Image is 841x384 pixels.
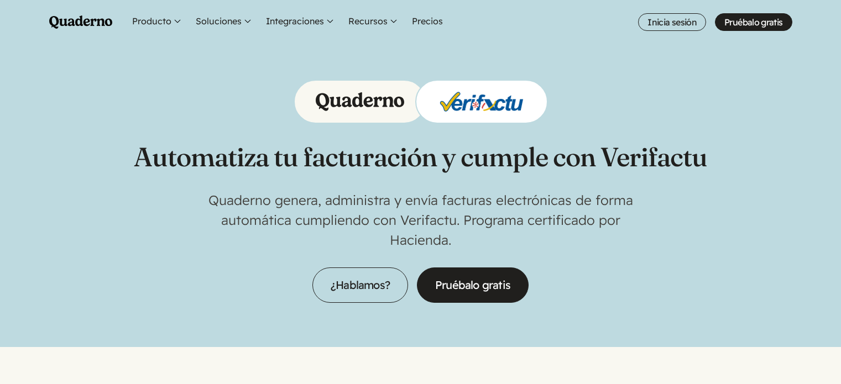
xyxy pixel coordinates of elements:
h1: Automatiza tu facturación y cumple con Verifactu [134,141,707,172]
a: ¿Hablamos? [312,267,408,303]
p: Quaderno genera, administra y envía facturas electrónicas de forma automática cumpliendo con Veri... [200,190,642,250]
img: Logo of Verifactu [437,88,526,115]
a: Inicia sesión [638,13,706,31]
a: Pruébalo gratis [715,13,792,31]
img: Logo of Quaderno [316,92,404,111]
a: Pruébalo gratis [417,267,529,303]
